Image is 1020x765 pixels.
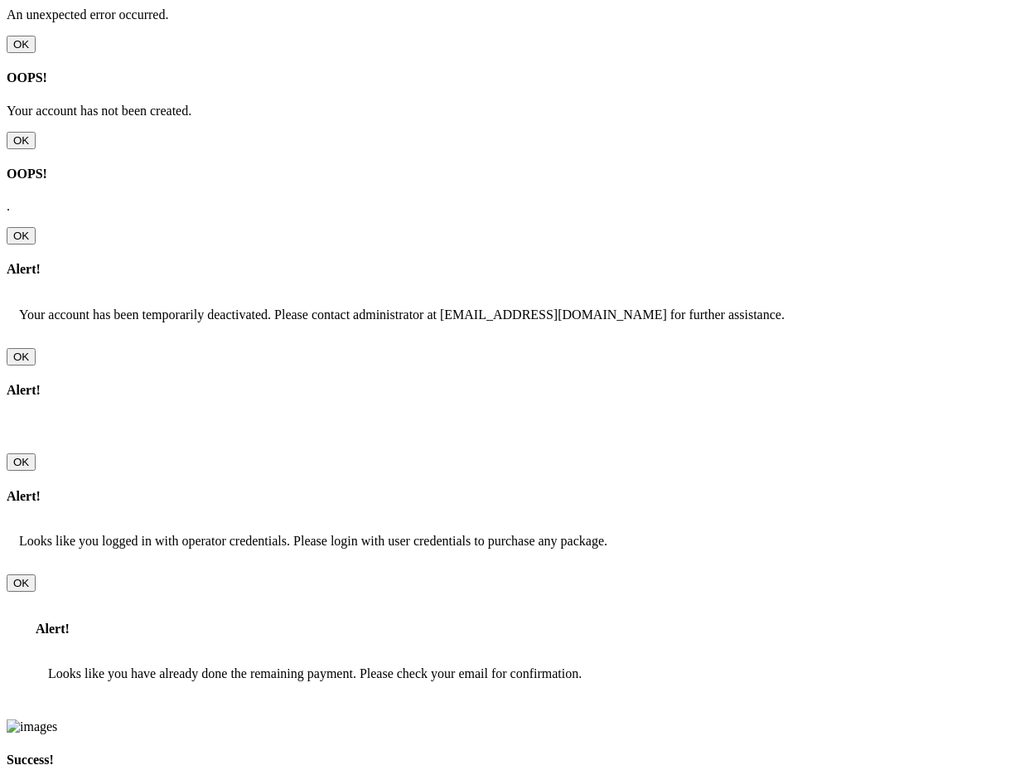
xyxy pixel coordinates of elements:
img: images [7,719,57,734]
input: OK [7,348,36,366]
input: Close [7,132,36,149]
p: An unexpected error occurred. [7,7,1013,22]
a: Close [7,349,36,363]
input: OK [7,453,36,471]
h4: Alert! [7,489,1013,504]
h4: Alert! [36,622,984,637]
p: Looks like you have already done the remaining payment. Please check your email for confirmation. [36,654,984,694]
h4: Alert! [7,383,1013,398]
p: . [7,199,1013,214]
p: Your account has not been created. [7,104,1013,119]
h4: OOPS! [7,70,1013,85]
h4: OOPS! [7,167,1013,182]
input: Close [7,227,36,245]
p: Looks like you logged in with operator credentials. Please login with user credentials to purchas... [7,521,1013,561]
input: Close [7,36,36,53]
a: Close [7,454,36,468]
input: OK [7,574,36,592]
p: Your account has been temporarily deactivated. Please contact administrator at [EMAIL_ADDRESS][DO... [7,295,1013,335]
a: Close [7,575,36,589]
h4: Alert! [7,262,1013,277]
